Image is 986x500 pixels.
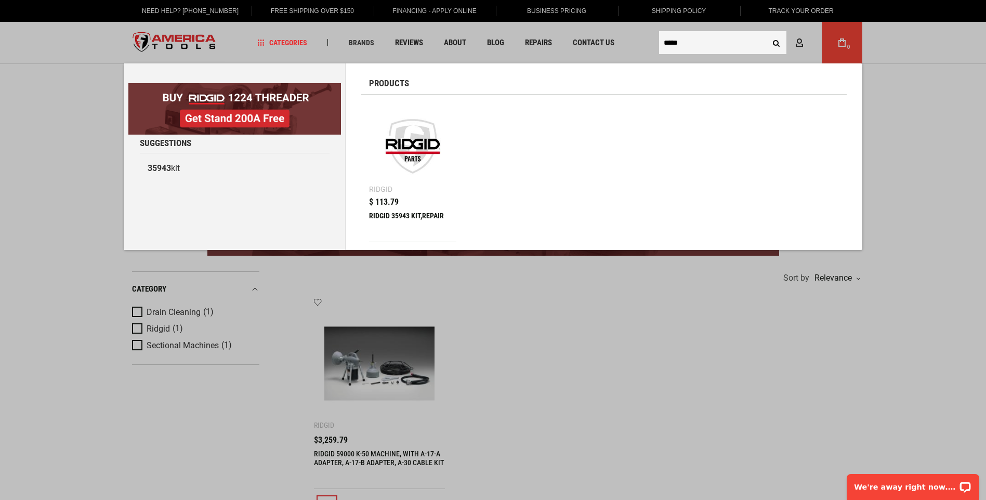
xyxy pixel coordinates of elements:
span: Categories [257,39,307,46]
span: Products [369,79,409,88]
div: RIDGID 35943 KIT,REPAIR [369,212,457,236]
b: 35943 [148,163,171,173]
span: $ 113.79 [369,198,399,206]
div: Ridgid [369,186,392,193]
a: BOGO: Buy RIDGID® 1224 Threader, Get Stand 200A Free! [128,83,341,91]
button: Search [767,33,786,52]
span: Brands [349,39,374,46]
a: Categories [253,36,312,50]
a: RIDGID 35943 KIT,REPAIR Ridgid $ 113.79 RIDGID 35943 KIT,REPAIR [369,102,457,242]
iframe: LiveChat chat widget [840,467,986,500]
img: RIDGID 35943 KIT,REPAIR [374,108,452,185]
a: Brands [344,36,379,50]
img: BOGO: Buy RIDGID® 1224 Threader, Get Stand 200A Free! [128,83,341,135]
span: Suggestions [140,139,191,148]
a: 35943kit [140,159,330,178]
